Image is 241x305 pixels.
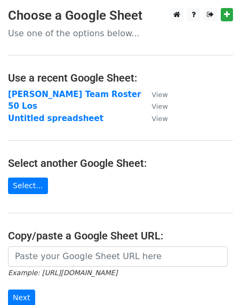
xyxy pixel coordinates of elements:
[8,28,233,39] p: Use one of the options below...
[8,229,233,242] h4: Copy/paste a Google Sheet URL:
[152,102,168,110] small: View
[8,90,141,99] a: [PERSON_NAME] Team Roster
[8,178,48,194] a: Select...
[141,114,168,123] a: View
[8,157,233,170] h4: Select another Google Sheet:
[8,8,233,23] h3: Choose a Google Sheet
[8,114,103,123] a: Untitled spreadsheet
[141,101,168,111] a: View
[8,246,228,267] input: Paste your Google Sheet URL here
[141,90,168,99] a: View
[8,71,233,84] h4: Use a recent Google Sheet:
[152,91,168,99] small: View
[152,115,168,123] small: View
[8,101,37,111] a: 50 Los
[8,269,117,277] small: Example: [URL][DOMAIN_NAME]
